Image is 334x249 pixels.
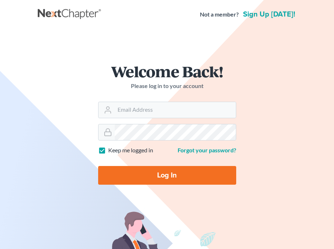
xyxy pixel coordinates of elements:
[115,102,236,118] input: Email Address
[200,10,239,19] strong: Not a member?
[178,147,236,153] a: Forgot your password?
[108,146,153,155] label: Keep me logged in
[98,166,236,185] input: Log In
[98,64,236,79] h1: Welcome Back!
[98,82,236,90] p: Please log in to your account
[242,11,297,18] a: Sign up [DATE]!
